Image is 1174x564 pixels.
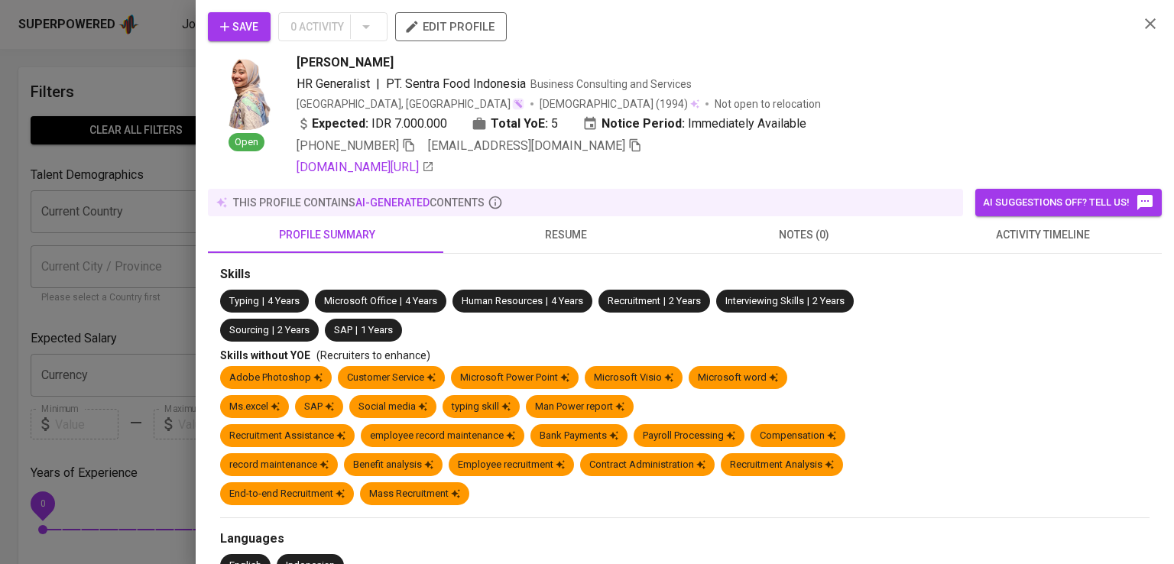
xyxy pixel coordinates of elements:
span: | [807,294,809,309]
span: | [262,294,264,309]
span: | [663,294,666,309]
span: resume [456,225,676,245]
span: [DEMOGRAPHIC_DATA] [540,96,656,112]
span: | [546,294,548,309]
div: Customer Service [347,371,436,385]
b: Notice Period: [602,115,685,133]
button: AI suggestions off? Tell us! [975,189,1162,216]
span: 1 Years [361,324,393,335]
span: Sourcing [229,324,269,335]
span: notes (0) [694,225,914,245]
img: 6a2882d059649af9f25de32c41482bda.jpg [208,53,284,130]
div: Skills [220,266,1150,284]
span: Save [220,18,258,37]
div: typing skill [452,400,511,414]
div: End-to-end Recruitment [229,487,345,501]
b: Total YoE: [491,115,548,133]
span: | [355,323,358,338]
span: 4 Years [551,295,583,306]
div: Languages [220,530,1150,548]
span: [PERSON_NAME] [297,53,394,72]
div: record maintenance [229,458,329,472]
div: Man Power report [535,400,624,414]
b: Expected: [312,115,368,133]
div: Microsoft Power Point [460,371,569,385]
span: 2 Years [277,324,310,335]
span: Microsoft Office [324,295,397,306]
div: Ms.excel [229,400,280,414]
div: Bank Payments [540,429,618,443]
span: profile summary [217,225,437,245]
span: PT. Sentra Food Indonesia [386,76,526,91]
span: Interviewing Skills [725,295,804,306]
div: SAP [304,400,334,414]
span: 2 Years [812,295,845,306]
span: (Recruiters to enhance) [316,349,430,361]
span: [EMAIL_ADDRESS][DOMAIN_NAME] [428,138,625,153]
div: Recruitment Assistance [229,429,345,443]
span: Human Resources [462,295,543,306]
span: 2 Years [669,295,701,306]
button: Save [208,12,271,41]
span: 5 [551,115,558,133]
span: SAP [334,324,352,335]
div: Mass Recruitment [369,487,460,501]
div: Immediately Available [582,115,806,133]
div: IDR 7.000.000 [297,115,447,133]
span: AI suggestions off? Tell us! [983,193,1154,212]
div: Microsoft Visio [594,371,673,385]
span: Business Consulting and Services [530,78,692,90]
span: 4 Years [268,295,300,306]
span: [PHONE_NUMBER] [297,138,399,153]
span: AI-generated [355,196,430,209]
p: this profile contains contents [233,195,485,210]
div: Adobe Photoshop [229,371,323,385]
span: HR Generalist [297,76,370,91]
div: Benefit analysis [353,458,433,472]
div: Employee recruitment [458,458,565,472]
div: Payroll Processing [643,429,735,443]
div: Recruitment Analysis [730,458,834,472]
span: activity timeline [932,225,1153,245]
a: edit profile [395,20,507,32]
span: Recruitment [608,295,660,306]
span: edit profile [407,17,495,37]
div: [GEOGRAPHIC_DATA], [GEOGRAPHIC_DATA] [297,96,524,112]
span: Skills without YOE [220,349,310,361]
span: Typing [229,295,259,306]
span: | [272,323,274,338]
p: Not open to relocation [715,96,821,112]
span: | [376,75,380,93]
span: | [400,294,402,309]
div: Social media [358,400,427,414]
a: [DOMAIN_NAME][URL] [297,158,434,177]
img: magic_wand.svg [512,98,524,110]
div: Microsoft word [698,371,778,385]
div: Compensation [760,429,836,443]
div: Contract Administration [589,458,705,472]
div: employee record maintenance [370,429,515,443]
div: (1994) [540,96,699,112]
button: edit profile [395,12,507,41]
span: Open [229,135,264,150]
span: 4 Years [405,295,437,306]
